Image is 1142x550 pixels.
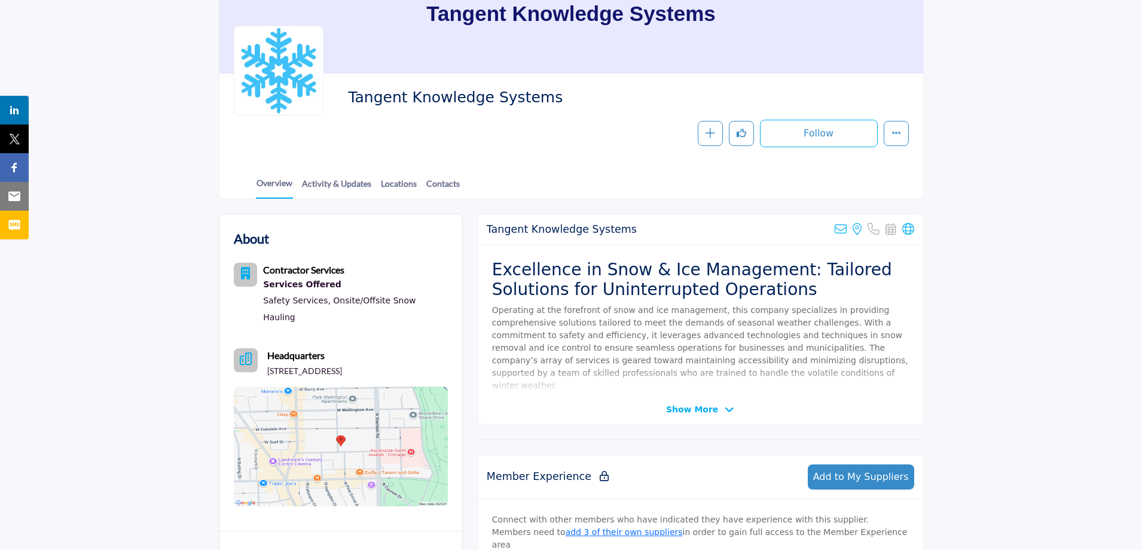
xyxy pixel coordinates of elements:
h2: Member Experience [487,470,609,483]
div: Services Offered refers to the specific products, assistance, or expertise a business provides to... [263,277,448,293]
button: Headquarter icon [234,348,258,372]
h2: Excellence in Snow & Ice Management: Tailored Solutions for Uninterrupted Operations [492,260,909,300]
button: More details [884,121,909,146]
button: Like [729,121,754,146]
h2: Tangent Knowledge Systems [487,223,637,236]
button: Add to My Suppliers [808,464,914,490]
a: Safety Services, [263,296,331,305]
a: Overview [256,177,293,199]
h2: About [234,229,269,248]
button: Follow [760,120,878,147]
b: Headquarters [267,348,325,363]
a: Locations [380,177,417,198]
p: Operating at the forefront of snow and ice management, this company specializes in providing comp... [492,304,909,392]
p: [STREET_ADDRESS] [267,365,342,377]
span: Show More [666,403,718,416]
a: Onsite/Offsite Snow Hauling [263,296,416,322]
a: Contacts [426,177,460,198]
span: Tangent Knowledge Systems [348,88,618,108]
span: Add to My Suppliers [813,471,909,482]
button: Category Icon [234,263,258,287]
a: Activity & Updates [301,177,372,198]
a: Services Offered [263,277,448,293]
img: Location Map [234,387,448,506]
a: add 3 of their own suppliers [566,527,683,537]
a: Contractor Services [263,266,344,275]
b: Contractor Services [263,264,344,275]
